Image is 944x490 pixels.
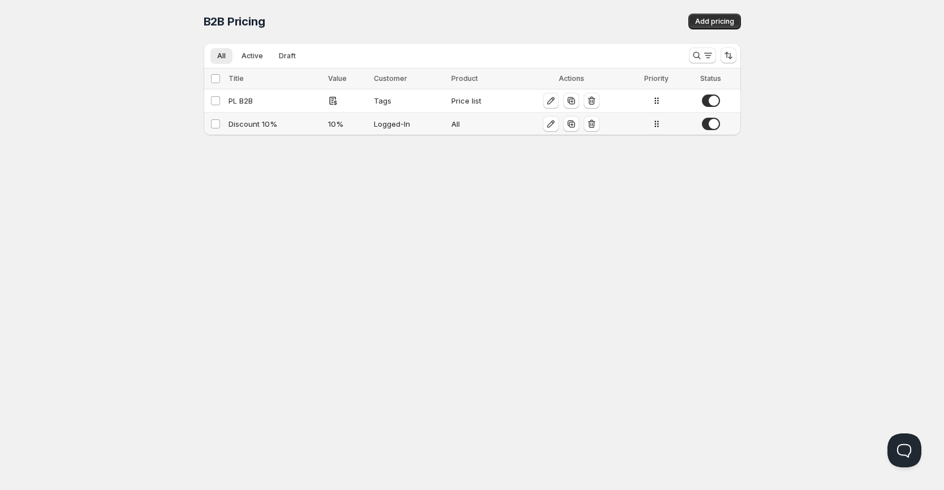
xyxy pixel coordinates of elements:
[229,118,322,130] div: Discount 10%
[451,74,478,83] span: Product
[374,95,445,106] div: Tags
[374,118,445,130] div: Logged-In
[695,17,734,26] span: Add pricing
[689,48,716,63] button: Search and filter results
[887,433,921,467] iframe: Help Scout Beacon - Open
[217,51,226,61] span: All
[242,51,263,61] span: Active
[700,74,721,83] span: Status
[229,95,322,106] div: PL B2B
[688,14,741,29] button: Add pricing
[328,74,347,83] span: Value
[229,74,244,83] span: Title
[721,48,736,63] button: Sort the results
[644,74,669,83] span: Priority
[451,118,511,130] div: All
[204,15,265,28] span: B2B Pricing
[559,74,584,83] span: Actions
[374,74,407,83] span: Customer
[328,118,367,130] div: 10 %
[451,95,511,106] div: Price list
[279,51,296,61] span: Draft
